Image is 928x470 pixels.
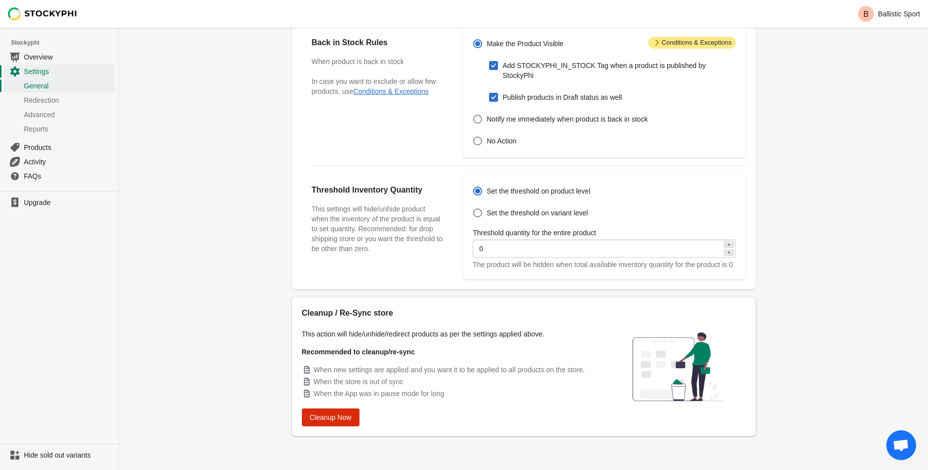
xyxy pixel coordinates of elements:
a: Upgrade [4,196,115,209]
h2: Cleanup / Re-Sync store [302,307,600,319]
a: Reports [4,122,115,136]
span: When new settings are applied and you want it to be applied to all products on the store. [314,366,585,374]
a: Redirection [4,93,115,107]
h3: This settings will hide/unhide product when the inventory of the product is equal to set quantity... [312,204,443,254]
span: Publish products in Draft status as well [502,92,622,102]
span: When the store is out of sync [314,378,404,386]
span: Overview [24,52,113,62]
div: Open chat [886,430,916,460]
span: Make the Product Visible [487,39,564,49]
span: Hide sold out variants [24,450,113,460]
span: Set the threshold on product level [487,186,590,196]
span: Add STOCKYPHI_IN_STOCK Tag when a product is published by StockyPhi [502,61,735,80]
span: Products [24,142,113,152]
a: Overview [4,50,115,64]
span: No Action [487,136,516,146]
span: Cleanup Now [310,413,352,421]
span: Upgrade [24,198,113,207]
h2: Threshold Inventory Quantity [312,184,443,196]
span: Notify me immediately when product is back in stock [487,114,647,124]
button: Conditions & Exceptions [354,87,429,95]
img: Stockyphi [8,7,77,20]
span: General [24,81,113,91]
a: Advanced [4,107,115,122]
span: FAQs [24,171,113,181]
span: Activity [24,157,113,167]
strong: Recommended to cleanup/re-sync [302,348,415,356]
text: B [863,10,869,18]
a: Activity [4,154,115,169]
span: Reports [24,124,113,134]
button: Cleanup Now [302,408,359,426]
span: When the App was in pause mode for long [314,390,444,398]
span: Settings [24,67,113,76]
h2: Back in Stock Rules [312,37,443,49]
p: In case you want to exclude or allow few products, use [312,76,443,96]
p: Ballistic Sport [878,10,920,18]
span: Conditions & Exceptions [648,37,736,49]
label: Threshold quantity for the entire product [473,228,596,238]
a: FAQs [4,169,115,183]
div: The product will be hidden when total available inventory quantity for the product is 0 [473,260,735,269]
a: Settings [4,64,115,78]
button: Avatar with initials BBallistic Sport [854,4,924,24]
a: Products [4,140,115,154]
span: Stockyphi [11,38,119,48]
span: Set the threshold on variant level [487,208,588,218]
a: Hide sold out variants [4,448,115,462]
h3: When product is back in stock [312,57,443,67]
span: Redirection [24,95,113,105]
p: This action will hide/unhide/redirect products as per the settings applied above. [302,329,600,339]
a: General [4,78,115,93]
span: Advanced [24,110,113,120]
span: Avatar with initials B [858,6,874,22]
